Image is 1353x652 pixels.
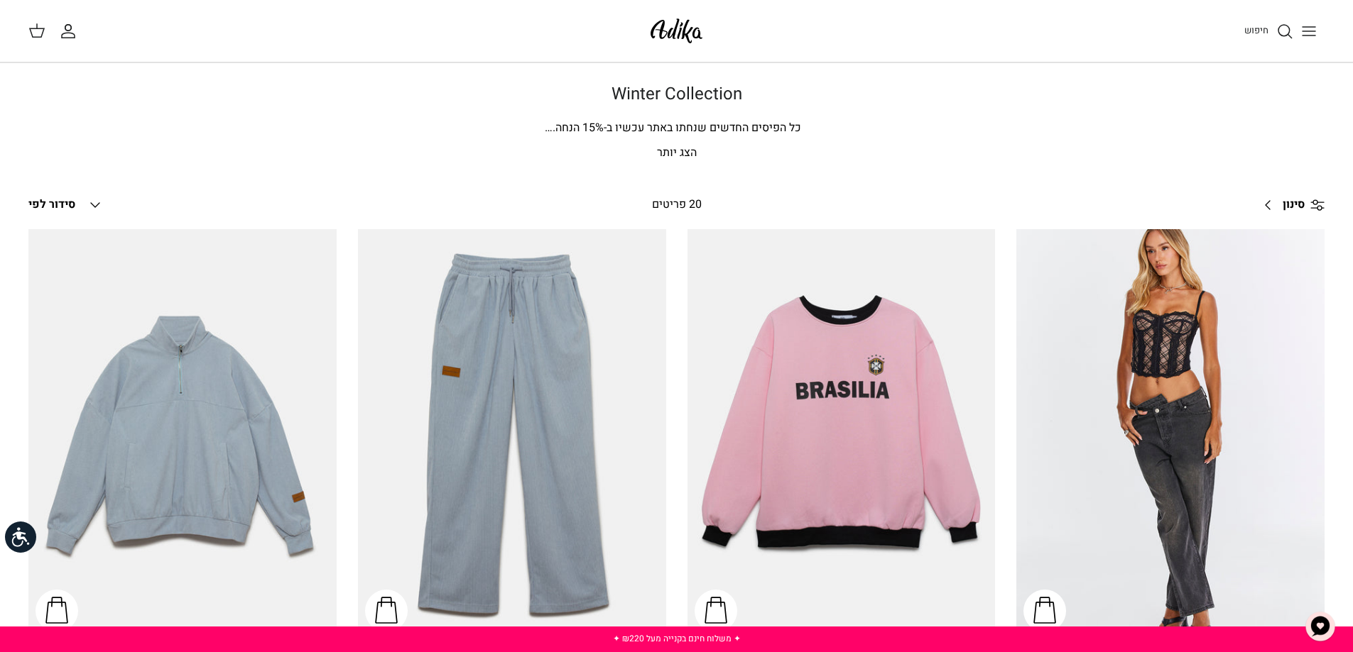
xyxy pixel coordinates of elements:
[582,119,595,136] span: 15
[28,229,337,639] a: סווטשירט City Strolls אוברסייז
[1244,23,1268,37] span: חיפוש
[1283,196,1305,214] span: סינון
[1293,16,1325,47] button: Toggle menu
[28,196,75,213] span: סידור לפי
[1016,229,1325,639] a: ג׳ינס All Or Nothing קריס-קרוס | BOYFRIEND
[1254,188,1325,222] a: סינון
[28,189,104,221] button: סידור לפי
[545,119,604,136] span: % הנחה.
[604,119,801,136] span: כל הפיסים החדשים שנחתו באתר עכשיו ב-
[60,23,82,40] a: החשבון שלי
[358,229,666,639] a: מכנסי טרנינג City strolls
[613,632,741,645] a: ✦ משלוח חינם בקנייה מעל ₪220 ✦
[1299,605,1342,648] button: צ'אט
[1244,23,1293,40] a: חיפוש
[180,84,1174,105] h1: Winter Collection
[180,144,1174,162] p: הצג יותר
[646,14,707,48] img: Adika IL
[527,196,826,214] div: 20 פריטים
[688,229,996,639] a: סווטשירט Brazilian Kid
